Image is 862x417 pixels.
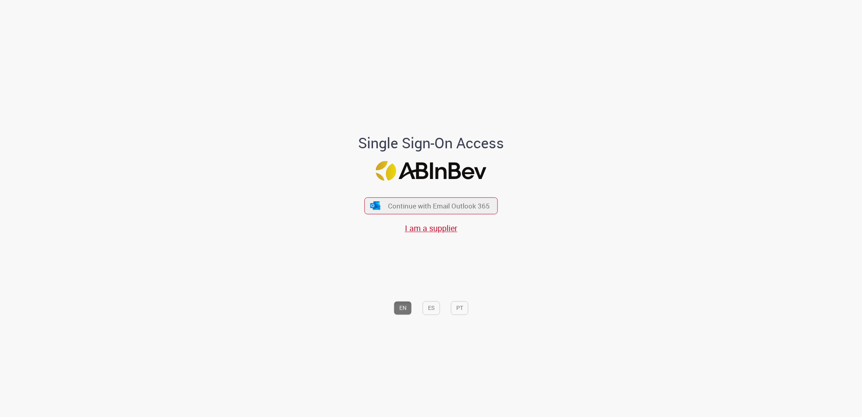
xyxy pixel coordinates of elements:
[365,198,498,214] button: ícone Azure/Microsoft 360 Continue with Email Outlook 365
[388,201,490,211] span: Continue with Email Outlook 365
[369,201,381,210] img: ícone Azure/Microsoft 360
[394,301,412,315] button: EN
[319,135,543,152] h1: Single Sign-On Access
[423,301,440,315] button: ES
[451,301,468,315] button: PT
[376,161,487,181] img: Logo ABInBev
[405,223,457,234] a: I am a supplier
